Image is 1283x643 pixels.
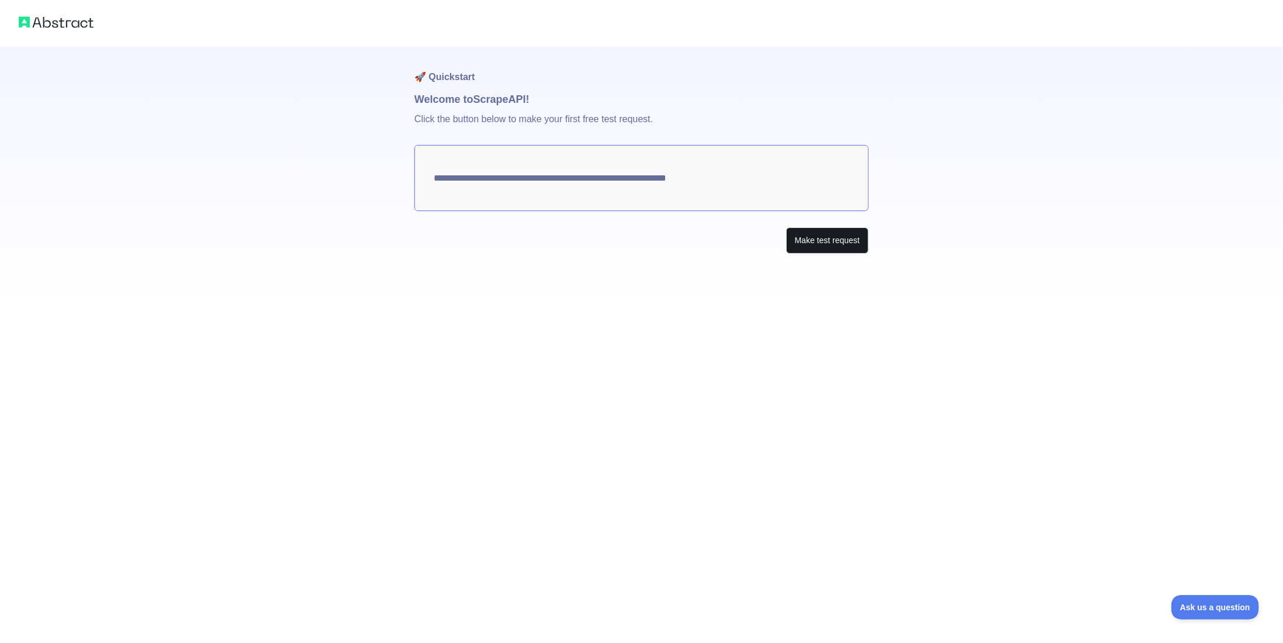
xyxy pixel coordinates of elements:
p: Click the button below to make your first free test request. [414,108,869,145]
button: Make test request [786,227,869,254]
h1: 🚀 Quickstart [414,47,869,91]
img: Abstract logo [19,14,94,30]
h1: Welcome to Scrape API! [414,91,869,108]
iframe: Toggle Customer Support [1171,595,1260,620]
